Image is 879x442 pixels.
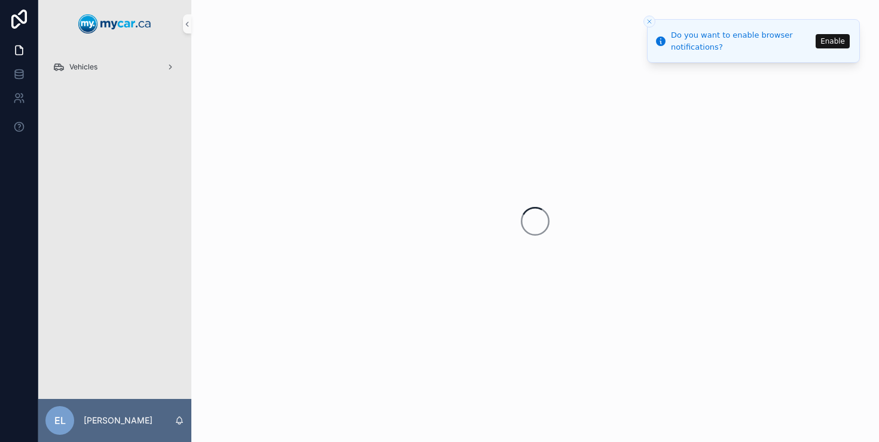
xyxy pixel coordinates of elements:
[45,56,184,78] a: Vehicles
[84,414,152,426] p: [PERSON_NAME]
[671,29,812,53] div: Do you want to enable browser notifications?
[38,48,191,93] div: scrollable content
[69,62,97,72] span: Vehicles
[643,16,655,28] button: Close toast
[78,14,151,33] img: App logo
[816,34,850,48] button: Enable
[54,413,66,428] span: EL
